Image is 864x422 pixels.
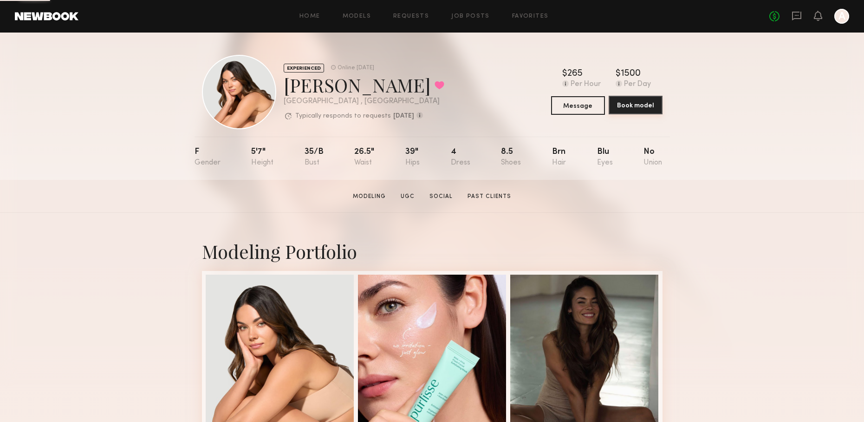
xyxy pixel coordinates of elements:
[512,13,549,20] a: Favorites
[354,148,374,167] div: 26.5"
[284,73,444,97] div: [PERSON_NAME]
[567,69,583,79] div: 265
[621,69,641,79] div: 1500
[552,148,566,167] div: Brn
[616,69,621,79] div: $
[464,192,515,201] a: Past Clients
[562,69,567,79] div: $
[349,192,390,201] a: Modeling
[501,148,521,167] div: 8.5
[624,80,651,89] div: Per Day
[195,148,221,167] div: F
[551,96,605,115] button: Message
[284,64,324,73] div: EXPERIENCED
[405,148,420,167] div: 39"
[295,113,391,119] p: Typically responds to requests
[343,13,371,20] a: Models
[251,148,273,167] div: 5'7"
[597,148,613,167] div: Blu
[571,80,601,89] div: Per Hour
[609,96,663,114] button: Book model
[305,148,324,167] div: 35/b
[338,65,374,71] div: Online [DATE]
[426,192,456,201] a: Social
[609,96,663,115] a: Book model
[299,13,320,20] a: Home
[834,9,849,24] a: A
[202,239,663,264] div: Modeling Portfolio
[284,98,444,105] div: [GEOGRAPHIC_DATA] , [GEOGRAPHIC_DATA]
[393,13,429,20] a: Requests
[451,148,470,167] div: 4
[643,148,662,167] div: No
[393,113,414,119] b: [DATE]
[451,13,490,20] a: Job Posts
[397,192,418,201] a: UGC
